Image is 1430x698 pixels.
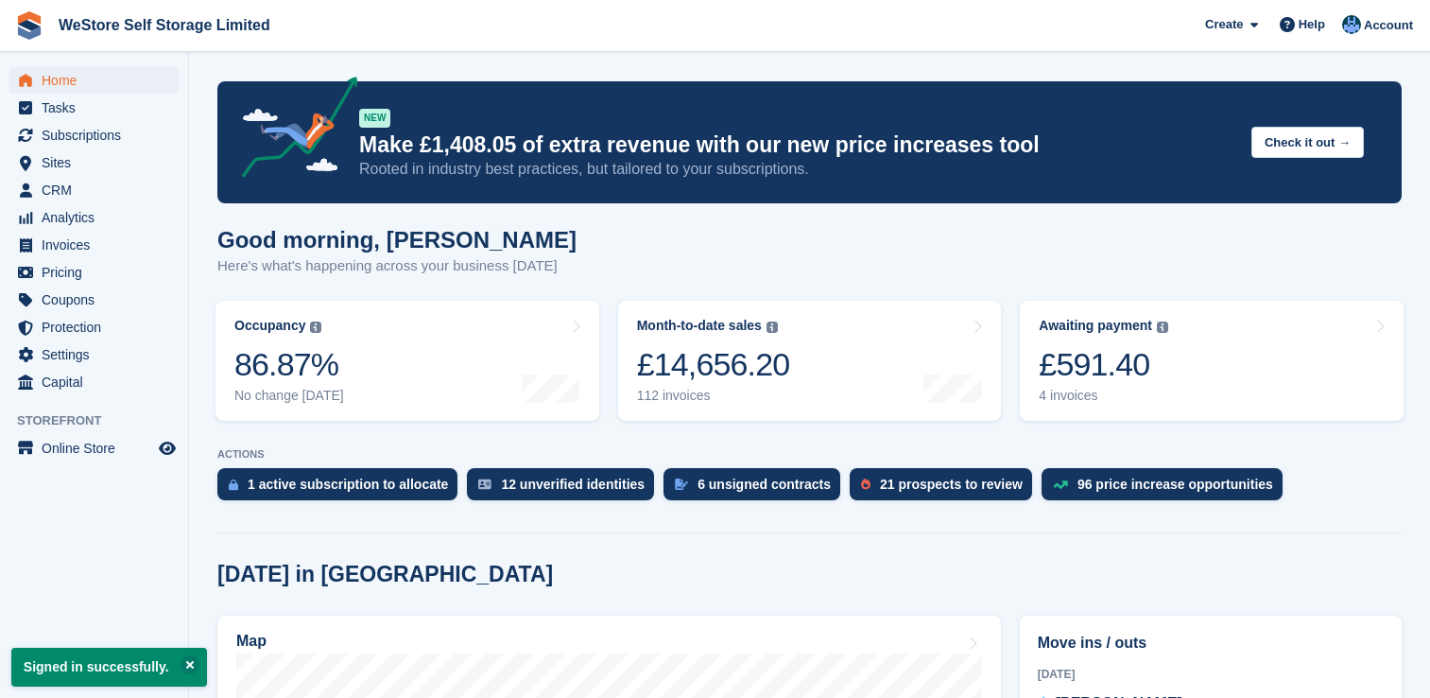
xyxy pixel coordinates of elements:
div: Month-to-date sales [637,318,762,334]
a: menu [9,177,179,203]
p: Signed in successfully. [11,648,207,687]
span: Capital [42,369,155,395]
div: £14,656.20 [637,345,790,384]
button: Check it out → [1251,127,1364,158]
a: menu [9,204,179,231]
div: £591.40 [1039,345,1168,384]
img: icon-info-grey-7440780725fd019a000dd9b08b2336e03edf1995a4989e88bcd33f0948082b44.svg [310,322,321,333]
h2: Move ins / outs [1038,632,1384,654]
p: Rooted in industry best practices, but tailored to your subscriptions. [359,159,1236,180]
div: 4 invoices [1039,388,1168,404]
a: menu [9,369,179,395]
a: menu [9,67,179,94]
a: Preview store [156,437,179,460]
span: Protection [42,314,155,340]
a: menu [9,259,179,286]
a: 21 prospects to review [850,468,1042,510]
div: 86.87% [234,345,344,384]
a: 6 unsigned contracts [663,468,850,510]
a: menu [9,287,179,313]
span: Subscriptions [42,122,155,148]
span: Settings [42,341,155,368]
a: menu [9,149,179,176]
div: 6 unsigned contracts [698,477,831,492]
span: Help [1299,15,1325,34]
a: menu [9,232,179,258]
a: menu [9,435,179,462]
span: Analytics [42,204,155,231]
img: active_subscription_to_allocate_icon-d502201f5373d7db506a760aba3b589e785aa758c864c3986d89f69b8ff3... [229,479,238,491]
span: Online Store [42,435,155,462]
div: Awaiting payment [1039,318,1152,334]
a: 12 unverified identities [467,468,663,510]
div: 21 prospects to review [880,477,1023,492]
a: 96 price increase opportunities [1042,468,1292,510]
img: prospect-51fa495bee0391a8d652442698ab0144808aea92771e9ea1ae160a38d050c398.svg [861,479,870,490]
img: stora-icon-8386f47178a22dfd0bd8f6a31ec36ba5ce8667c1dd55bd0f319d3a0aa187defe.svg [15,11,43,40]
p: ACTIONS [217,448,1402,461]
p: Here's what's happening across your business [DATE] [217,255,577,277]
div: 96 price increase opportunities [1077,477,1273,492]
span: Home [42,67,155,94]
img: icon-info-grey-7440780725fd019a000dd9b08b2336e03edf1995a4989e88bcd33f0948082b44.svg [1157,322,1168,333]
h1: Good morning, [PERSON_NAME] [217,227,577,253]
div: 112 invoices [637,388,790,404]
span: Create [1205,15,1243,34]
img: Joanne Goff [1342,15,1361,34]
span: Account [1364,16,1413,35]
span: Coupons [42,287,155,313]
h2: [DATE] in [GEOGRAPHIC_DATA] [217,562,553,587]
h2: Map [236,633,267,650]
a: menu [9,95,179,121]
p: Make £1,408.05 of extra revenue with our new price increases tool [359,131,1236,159]
img: price_increase_opportunities-93ffe204e8149a01c8c9dc8f82e8f89637d9d84a8eef4429ea346261dce0b2c0.svg [1053,480,1068,489]
span: CRM [42,177,155,203]
span: Pricing [42,259,155,286]
a: menu [9,341,179,368]
a: 1 active subscription to allocate [217,468,467,510]
img: icon-info-grey-7440780725fd019a000dd9b08b2336e03edf1995a4989e88bcd33f0948082b44.svg [767,322,778,333]
div: 12 unverified identities [501,477,645,492]
a: menu [9,314,179,340]
div: [DATE] [1038,666,1384,683]
span: Tasks [42,95,155,121]
img: verify_identity-adf6edd0f0f0b5bbfe63781bf79b02c33cf7c696d77639b501bdc392416b5a36.svg [478,479,491,490]
div: No change [DATE] [234,388,344,404]
a: Awaiting payment £591.40 4 invoices [1020,301,1404,421]
a: Month-to-date sales £14,656.20 112 invoices [618,301,1002,421]
div: 1 active subscription to allocate [248,477,448,492]
span: Storefront [17,411,188,430]
a: WeStore Self Storage Limited [51,9,278,41]
div: NEW [359,109,390,128]
span: Sites [42,149,155,176]
a: Occupancy 86.87% No change [DATE] [215,301,599,421]
div: Occupancy [234,318,305,334]
a: menu [9,122,179,148]
img: contract_signature_icon-13c848040528278c33f63329250d36e43548de30e8caae1d1a13099fd9432cc5.svg [675,479,688,490]
span: Invoices [42,232,155,258]
img: price-adjustments-announcement-icon-8257ccfd72463d97f412b2fc003d46551f7dbcb40ab6d574587a9cd5c0d94... [226,77,358,184]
